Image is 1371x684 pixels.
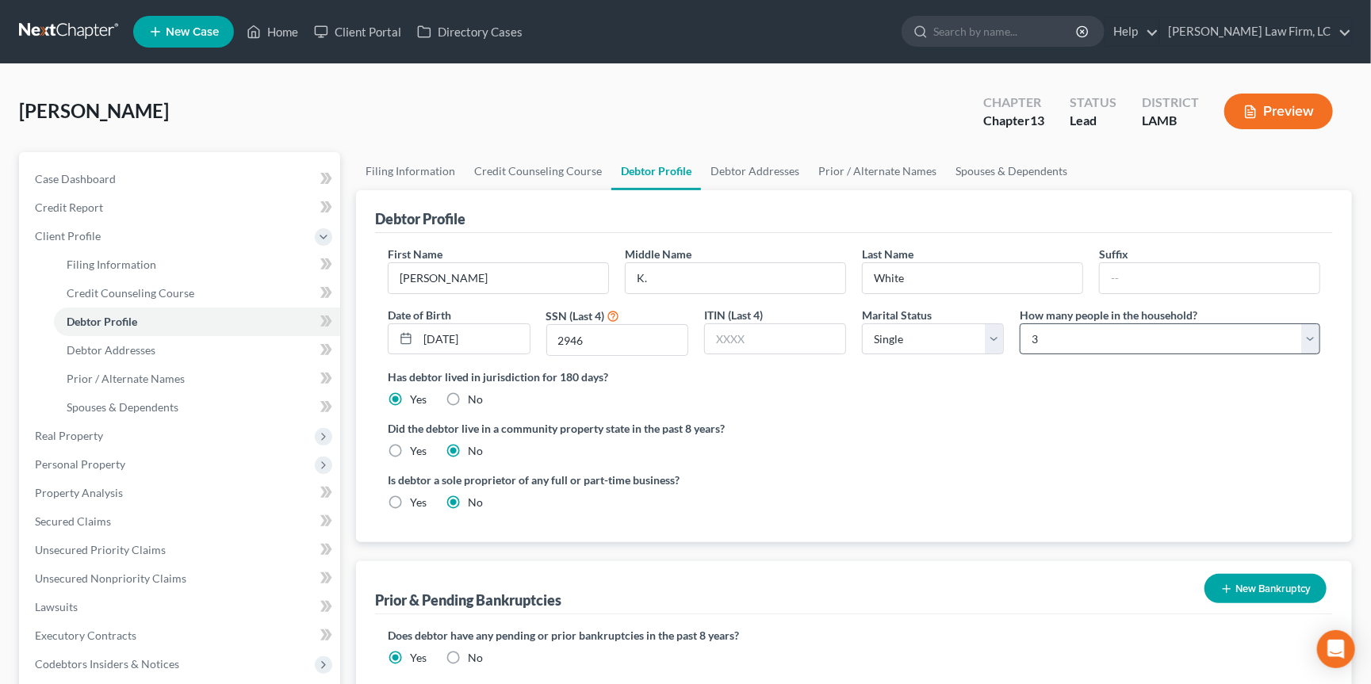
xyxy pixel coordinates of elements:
[468,495,483,510] label: No
[35,229,101,243] span: Client Profile
[1020,307,1197,323] label: How many people in the household?
[35,457,125,471] span: Personal Property
[388,472,846,488] label: Is debtor a sole proprietor of any full or part-time business?
[410,392,427,407] label: Yes
[166,26,219,38] span: New Case
[410,443,427,459] label: Yes
[625,246,691,262] label: Middle Name
[704,307,763,323] label: ITIN (Last 4)
[388,246,442,262] label: First Name
[465,152,611,190] a: Credit Counseling Course
[388,627,1320,644] label: Does debtor have any pending or prior bankruptcies in the past 8 years?
[933,17,1078,46] input: Search by name...
[862,246,913,262] label: Last Name
[22,479,340,507] a: Property Analysis
[1224,94,1333,129] button: Preview
[22,507,340,536] a: Secured Claims
[22,536,340,564] a: Unsecured Priority Claims
[35,600,78,613] span: Lawsuits
[862,307,932,323] label: Marital Status
[306,17,409,46] a: Client Portal
[35,429,103,442] span: Real Property
[67,286,194,300] span: Credit Counseling Course
[1070,112,1116,130] div: Lead
[22,593,340,621] a: Lawsuits
[1070,94,1116,112] div: Status
[67,315,137,328] span: Debtor Profile
[1030,113,1044,128] span: 13
[54,308,340,336] a: Debtor Profile
[1100,263,1319,293] input: --
[35,657,179,671] span: Codebtors Insiders & Notices
[705,324,845,354] input: XXXX
[863,263,1082,293] input: --
[1105,17,1158,46] a: Help
[1142,112,1199,130] div: LAMB
[388,420,1320,437] label: Did the debtor live in a community property state in the past 8 years?
[409,17,530,46] a: Directory Cases
[1142,94,1199,112] div: District
[809,152,946,190] a: Prior / Alternate Names
[35,629,136,642] span: Executory Contracts
[22,165,340,193] a: Case Dashboard
[22,564,340,593] a: Unsecured Nonpriority Claims
[67,258,156,271] span: Filing Information
[468,443,483,459] label: No
[35,514,111,528] span: Secured Claims
[356,152,465,190] a: Filing Information
[67,343,155,357] span: Debtor Addresses
[22,621,340,650] a: Executory Contracts
[19,99,169,122] span: [PERSON_NAME]
[35,486,123,499] span: Property Analysis
[375,590,561,609] div: Prior & Pending Bankruptcies
[626,263,845,293] input: M.I
[239,17,306,46] a: Home
[1160,17,1351,46] a: [PERSON_NAME] Law Firm, LC
[388,307,451,323] label: Date of Birth
[410,495,427,510] label: Yes
[546,308,605,324] label: SSN (Last 4)
[468,650,483,666] label: No
[1204,574,1327,603] button: New Bankruptcy
[35,201,103,214] span: Credit Report
[54,365,340,393] a: Prior / Alternate Names
[54,393,340,422] a: Spouses & Dependents
[375,209,465,228] div: Debtor Profile
[388,369,1320,385] label: Has debtor lived in jurisdiction for 180 days?
[67,372,185,385] span: Prior / Alternate Names
[1099,246,1128,262] label: Suffix
[410,650,427,666] label: Yes
[389,263,608,293] input: --
[67,400,178,414] span: Spouses & Dependents
[701,152,809,190] a: Debtor Addresses
[54,250,340,279] a: Filing Information
[946,152,1077,190] a: Spouses & Dependents
[35,172,116,185] span: Case Dashboard
[1317,630,1355,668] div: Open Intercom Messenger
[547,325,687,355] input: XXXX
[418,324,529,354] input: MM/DD/YYYY
[983,94,1044,112] div: Chapter
[611,152,701,190] a: Debtor Profile
[983,112,1044,130] div: Chapter
[54,279,340,308] a: Credit Counseling Course
[35,543,166,556] span: Unsecured Priority Claims
[22,193,340,222] a: Credit Report
[35,571,186,585] span: Unsecured Nonpriority Claims
[468,392,483,407] label: No
[54,336,340,365] a: Debtor Addresses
